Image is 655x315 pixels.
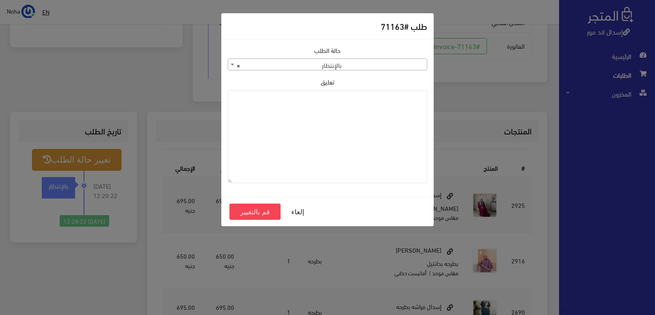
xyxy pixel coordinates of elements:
button: إلغاء [281,204,315,220]
span: × [237,59,240,71]
span: بالإنتظار [228,59,427,71]
label: تعليق [321,77,334,87]
label: حالة الطلب [314,46,341,55]
button: قم بالتغيير [229,204,281,220]
span: بالإنتظار [228,58,427,70]
h5: طلب #71163 [381,20,427,32]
